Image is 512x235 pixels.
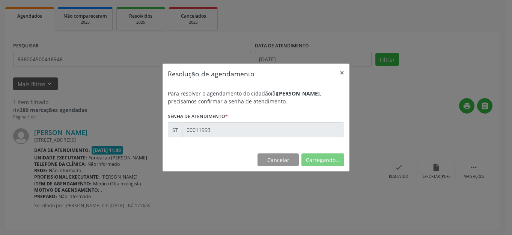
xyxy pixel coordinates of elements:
[168,122,182,137] div: ST
[277,90,320,97] b: [PERSON_NAME]
[168,69,254,79] h5: Resolução de agendamento
[168,89,344,105] div: Para resolver o agendamento do cidadão(ã) , precisamos confirmar a senha de atendimento.
[168,111,228,122] label: Senha de atendimento
[258,153,299,166] button: Cancelar
[334,64,349,82] button: Close
[301,153,344,166] button: Carregando...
